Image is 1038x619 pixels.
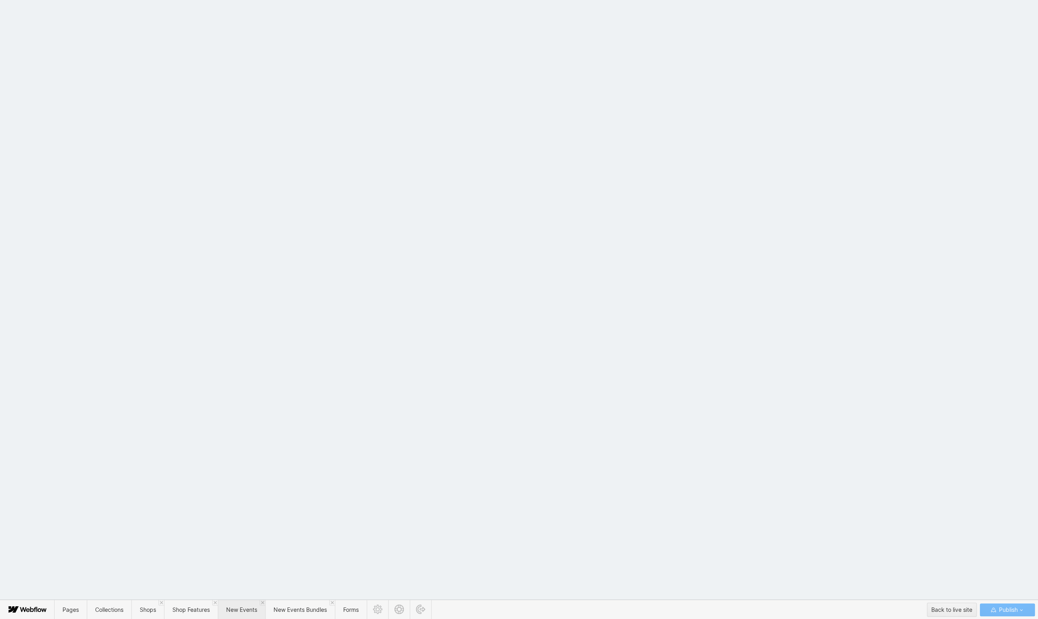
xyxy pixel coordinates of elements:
span: Shop Features [172,606,210,613]
span: New Events Bundles [274,606,327,613]
a: Close 'Shops' tab [158,600,164,605]
span: Pages [63,606,79,613]
button: Back to live site [927,603,977,617]
span: Forms [343,606,359,613]
button: Publish [980,603,1035,616]
a: Close 'Shop Features' tab [212,600,218,605]
span: Collections [95,606,123,613]
a: Close 'New Events Bundles' tab [329,600,335,605]
span: Publish [997,604,1017,616]
a: Close 'New Events' tab [260,600,265,605]
div: Back to live site [931,604,972,616]
span: New Events [226,606,257,613]
span: Shops [140,606,156,613]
